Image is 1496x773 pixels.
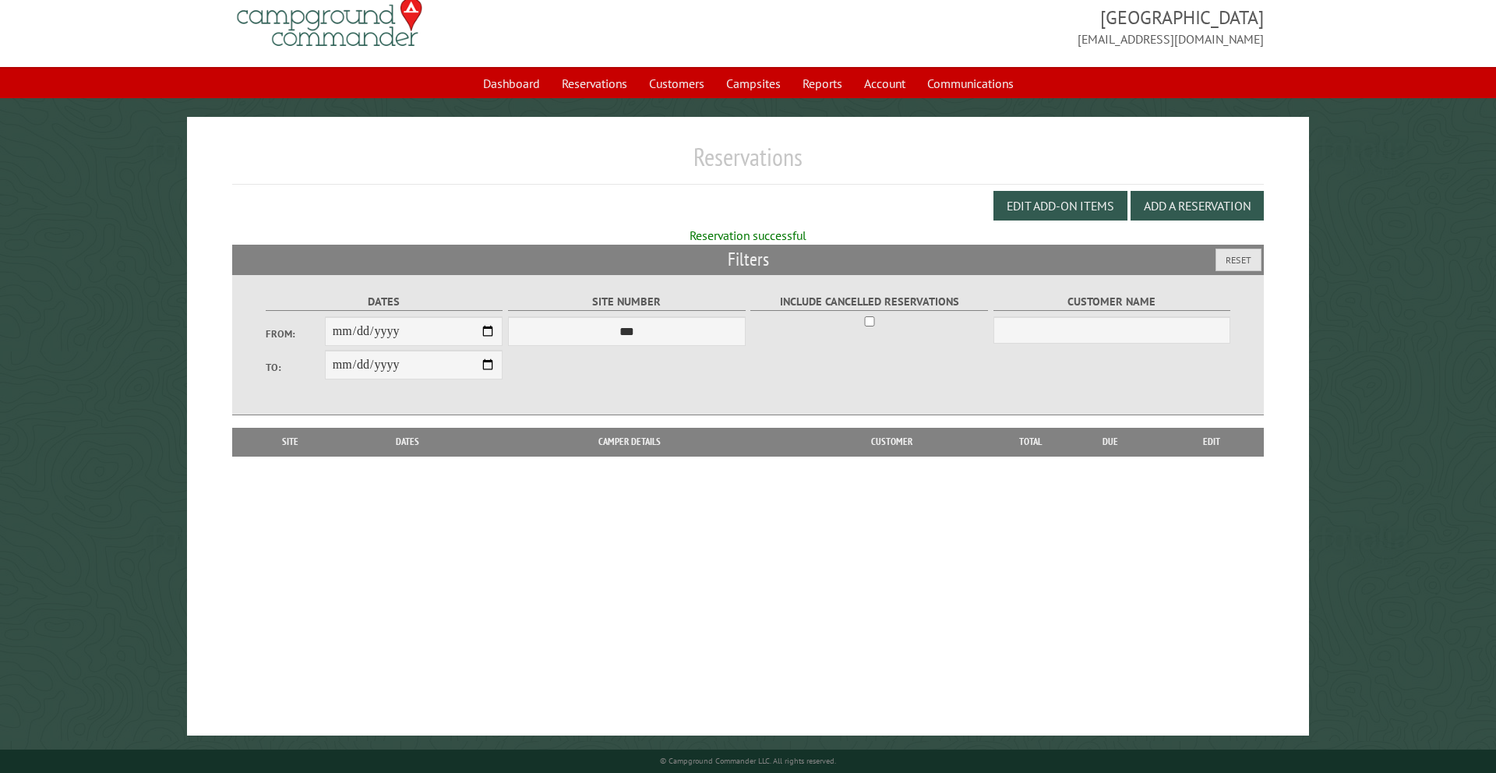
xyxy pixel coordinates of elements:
[1061,428,1159,456] th: Due
[999,428,1061,456] th: Total
[240,428,341,456] th: Site
[475,428,785,456] th: Camper Details
[717,69,790,98] a: Campsites
[793,69,852,98] a: Reports
[266,360,325,375] label: To:
[750,293,988,311] label: Include Cancelled Reservations
[748,5,1264,48] span: [GEOGRAPHIC_DATA] [EMAIL_ADDRESS][DOMAIN_NAME]
[1159,428,1265,456] th: Edit
[266,326,325,341] label: From:
[508,293,746,311] label: Site Number
[640,69,714,98] a: Customers
[474,69,549,98] a: Dashboard
[232,142,1265,185] h1: Reservations
[660,756,836,766] small: © Campground Commander LLC. All rights reserved.
[993,293,1231,311] label: Customer Name
[1131,191,1264,221] button: Add a Reservation
[918,69,1023,98] a: Communications
[266,293,503,311] label: Dates
[232,227,1265,244] div: Reservation successful
[341,428,475,456] th: Dates
[1215,249,1261,271] button: Reset
[855,69,915,98] a: Account
[552,69,637,98] a: Reservations
[785,428,999,456] th: Customer
[232,245,1265,274] h2: Filters
[993,191,1127,221] button: Edit Add-on Items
